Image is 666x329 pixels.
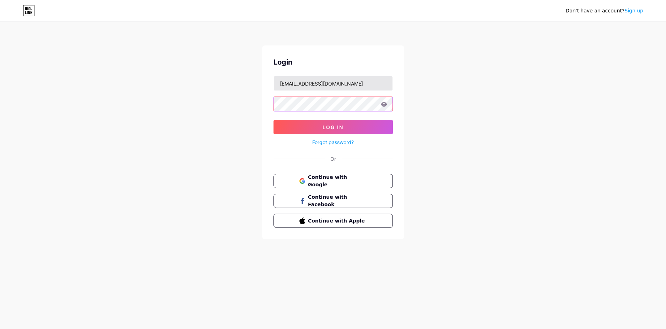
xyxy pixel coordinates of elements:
[312,138,354,146] a: Forgot password?
[274,76,392,91] input: Username
[308,193,367,208] span: Continue with Facebook
[624,8,643,13] a: Sign up
[565,7,643,15] div: Don't have an account?
[274,214,393,228] button: Continue with Apple
[274,120,393,134] button: Log In
[274,194,393,208] button: Continue with Facebook
[330,155,336,163] div: Or
[308,174,367,188] span: Continue with Google
[274,57,393,67] div: Login
[323,124,343,130] span: Log In
[308,217,367,225] span: Continue with Apple
[274,174,393,188] button: Continue with Google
